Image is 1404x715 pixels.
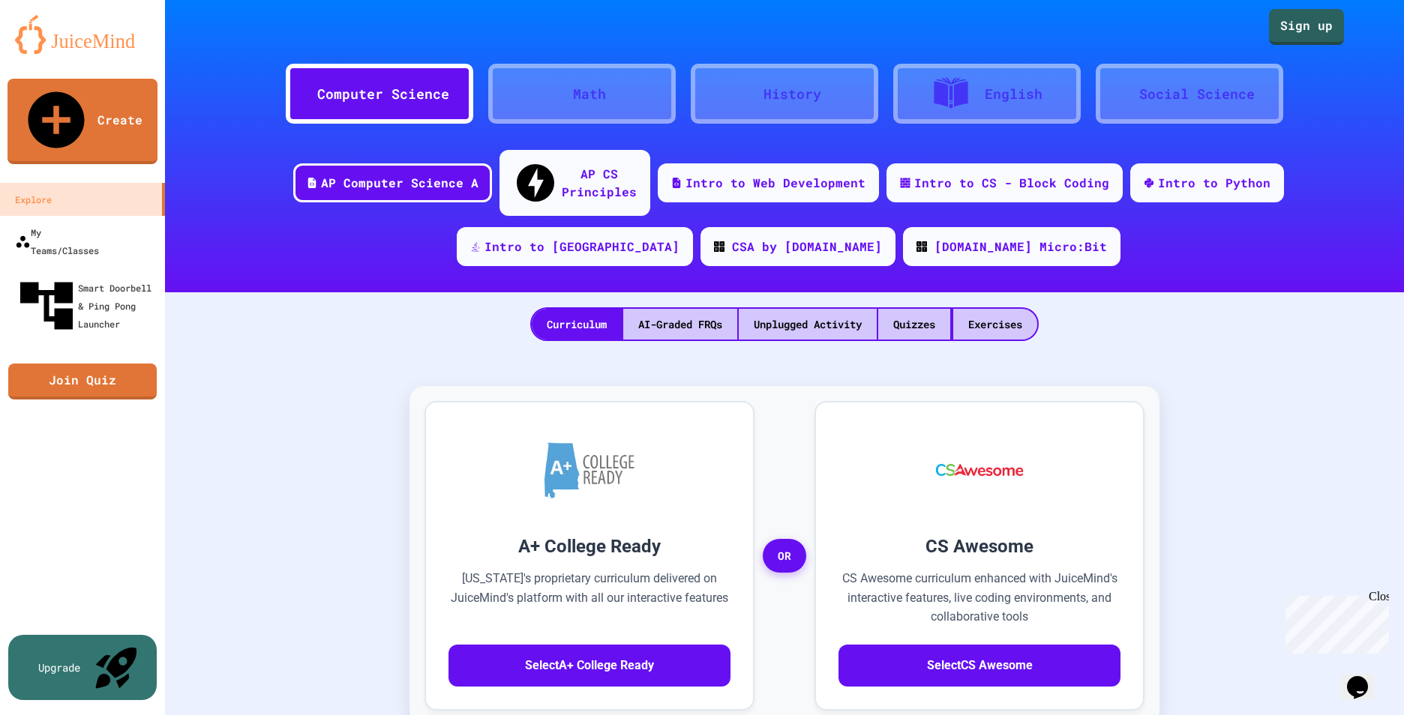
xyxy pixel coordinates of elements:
[921,425,1039,515] img: CS Awesome
[1279,590,1389,654] iframe: chat widget
[544,442,634,498] img: A+ College Ready
[562,165,637,201] div: AP CS Principles
[15,223,99,259] div: My Teams/Classes
[484,238,679,256] div: Intro to [GEOGRAPHIC_DATA]
[317,84,449,104] div: Computer Science
[448,645,730,687] button: SelectA+ College Ready
[934,238,1107,256] div: [DOMAIN_NAME] Micro:Bit
[8,363,157,399] a: Join Quiz
[321,174,478,192] div: AP Computer Science A
[916,241,927,252] img: CODE_logo_RGB.png
[763,539,806,573] span: OR
[953,309,1037,340] div: Exercises
[15,274,159,337] div: Smart Doorbell & Ping Pong Launcher
[573,84,606,104] div: Math
[7,79,157,164] a: Create
[15,190,52,208] div: Explore
[714,241,724,252] img: CODE_logo_RGB.png
[15,15,150,54] img: logo-orange.svg
[623,309,737,340] div: AI-Graded FRQs
[685,174,865,192] div: Intro to Web Development
[838,533,1120,560] h3: CS Awesome
[448,533,730,560] h3: A+ College Ready
[763,84,821,104] div: History
[878,309,950,340] div: Quizzes
[6,6,103,95] div: Chat with us now!Close
[1139,84,1255,104] div: Social Science
[1341,655,1389,700] iframe: chat widget
[838,569,1120,627] p: CS Awesome curriculum enhanced with JuiceMind's interactive features, live coding environments, a...
[838,645,1120,687] button: SelectCS Awesome
[448,569,730,627] p: [US_STATE]'s proprietary curriculum delivered on JuiceMind's platform with all our interactive fe...
[914,174,1109,192] div: Intro to CS - Block Coding
[1269,9,1344,45] a: Sign up
[1158,174,1270,192] div: Intro to Python
[532,309,622,340] div: Curriculum
[739,309,877,340] div: Unplugged Activity
[38,660,80,675] div: Upgrade
[985,84,1042,104] div: English
[732,238,882,256] div: CSA by [DOMAIN_NAME]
